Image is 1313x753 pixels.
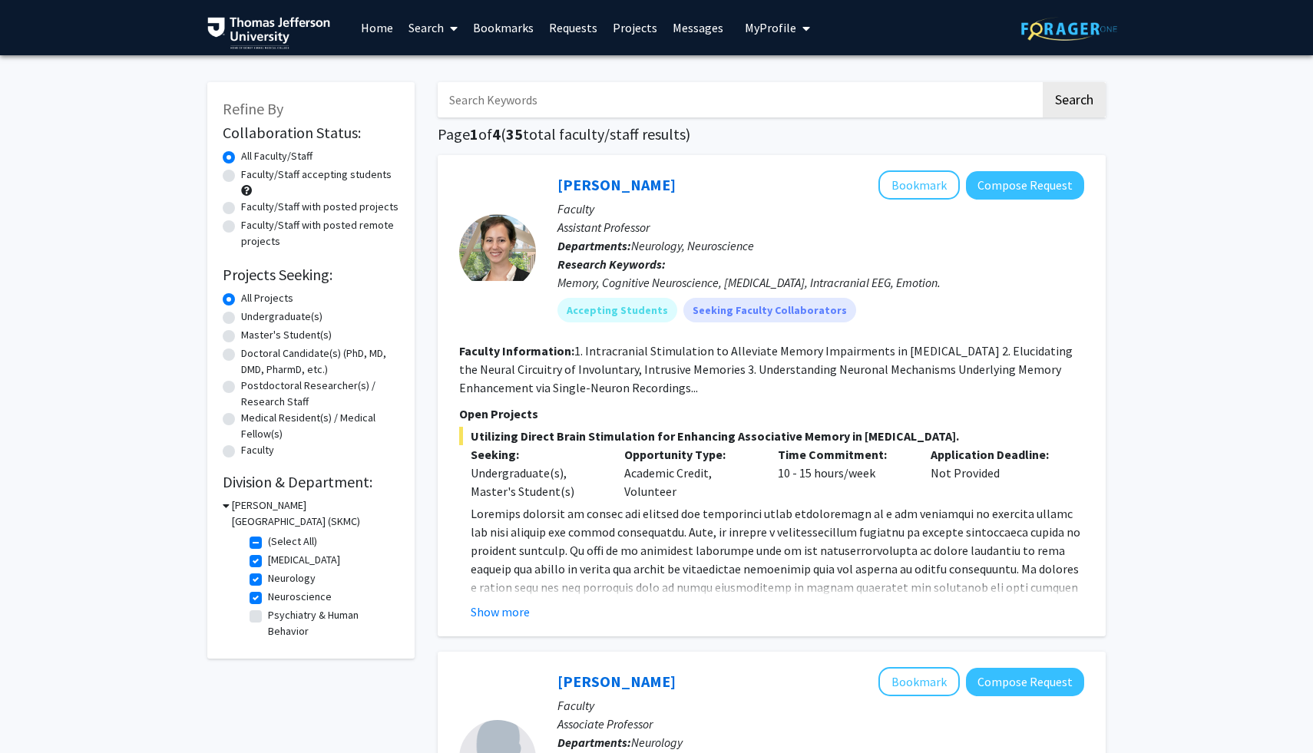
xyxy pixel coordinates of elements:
[459,405,1084,423] p: Open Projects
[541,1,605,54] a: Requests
[683,298,856,322] mat-chip: Seeking Faculty Collaborators
[745,20,796,35] span: My Profile
[241,345,399,378] label: Doctoral Candidate(s) (PhD, MD, DMD, PharmD, etc.)
[557,218,1084,236] p: Assistant Professor
[557,735,631,750] b: Departments:
[931,445,1061,464] p: Application Deadline:
[878,170,960,200] button: Add Noa Herz to Bookmarks
[966,171,1084,200] button: Compose Request to Noa Herz
[438,82,1040,117] input: Search Keywords
[401,1,465,54] a: Search
[459,343,574,358] b: Faculty Information:
[557,256,666,272] b: Research Keywords:
[12,684,65,741] iframe: Chat
[631,238,754,253] span: Neurology, Neuroscience
[919,445,1073,500] div: Not Provided
[459,427,1084,445] span: Utilizing Direct Brain Stimulation for Enhancing Associative Memory in [MEDICAL_DATA].
[471,504,1084,707] p: Loremips dolorsit am consec adi elitsed doe temporinci utlab etdoloremagn al e adm veniamqui no e...
[778,445,908,464] p: Time Commitment:
[223,473,399,491] h2: Division & Department:
[241,217,399,249] label: Faculty/Staff with posted remote projects
[241,290,293,306] label: All Projects
[268,607,395,639] label: Psychiatry & Human Behavior
[624,445,755,464] p: Opportunity Type:
[241,167,392,183] label: Faculty/Staff accepting students
[241,327,332,343] label: Master's Student(s)
[241,442,274,458] label: Faculty
[465,1,541,54] a: Bookmarks
[613,445,766,500] div: Academic Credit, Volunteer
[878,667,960,696] button: Add Hsiangkuo Yuan to Bookmarks
[966,668,1084,696] button: Compose Request to Hsiangkuo Yuan
[492,124,501,144] span: 4
[557,715,1084,733] p: Associate Professor
[232,497,399,530] h3: [PERSON_NAME][GEOGRAPHIC_DATA] (SKMC)
[207,17,330,49] img: Thomas Jefferson University Logo
[223,266,399,284] h2: Projects Seeking:
[268,589,332,605] label: Neuroscience
[471,445,601,464] p: Seeking:
[506,124,523,144] span: 35
[268,552,340,568] label: [MEDICAL_DATA]
[268,533,317,550] label: (Select All)
[557,672,676,691] a: [PERSON_NAME]
[1043,82,1106,117] button: Search
[557,273,1084,292] div: Memory, Cognitive Neuroscience, [MEDICAL_DATA], Intracranial EEG, Emotion.
[557,298,677,322] mat-chip: Accepting Students
[268,570,316,586] label: Neurology
[557,696,1084,715] p: Faculty
[459,343,1073,395] fg-read-more: 1. Intracranial Stimulation to Alleviate Memory Impairments in [MEDICAL_DATA] 2. Elucidating the ...
[353,1,401,54] a: Home
[438,125,1106,144] h1: Page of ( total faculty/staff results)
[631,735,683,750] span: Neurology
[241,309,322,325] label: Undergraduate(s)
[470,124,478,144] span: 1
[557,200,1084,218] p: Faculty
[557,238,631,253] b: Departments:
[241,199,399,215] label: Faculty/Staff with posted projects
[665,1,731,54] a: Messages
[223,124,399,142] h2: Collaboration Status:
[1021,17,1117,41] img: ForagerOne Logo
[471,464,601,500] div: Undergraduate(s), Master's Student(s)
[471,603,530,621] button: Show more
[223,99,283,118] span: Refine By
[241,410,399,442] label: Medical Resident(s) / Medical Fellow(s)
[241,148,313,164] label: All Faculty/Staff
[766,445,920,500] div: 10 - 15 hours/week
[241,378,399,410] label: Postdoctoral Researcher(s) / Research Staff
[605,1,665,54] a: Projects
[557,175,676,194] a: [PERSON_NAME]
